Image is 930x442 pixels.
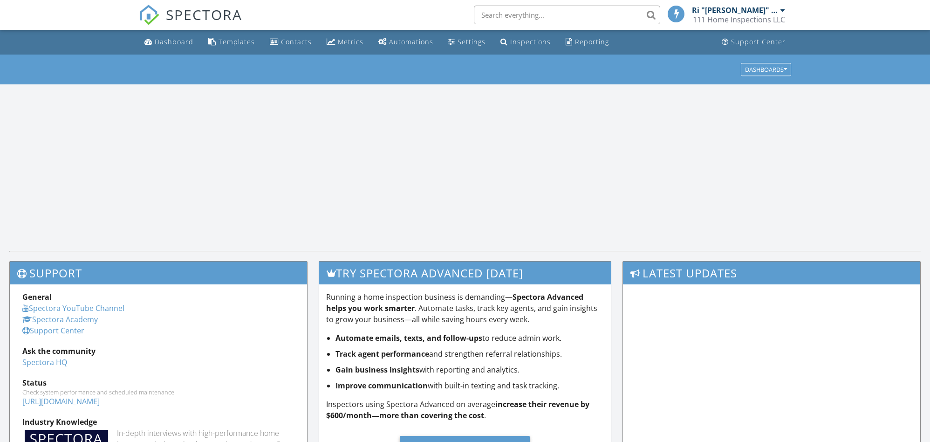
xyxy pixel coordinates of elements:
strong: General [22,292,52,302]
div: Contacts [281,37,312,46]
div: Automations [389,37,433,46]
div: 111 Home Inspections LLC [693,15,785,24]
p: Running a home inspection business is demanding— . Automate tasks, track key agents, and gain ins... [326,291,604,325]
strong: Gain business insights [335,365,419,375]
li: with reporting and analytics. [335,364,604,375]
strong: Spectora Advanced helps you work smarter [326,292,583,313]
li: to reduce admin work. [335,332,604,344]
div: Industry Knowledge [22,416,294,428]
div: Check system performance and scheduled maintenance. [22,388,294,396]
strong: increase their revenue by $600/month—more than covering the cost [326,399,589,421]
h3: Latest Updates [623,262,920,284]
div: Inspections [510,37,551,46]
div: Ask the community [22,345,294,357]
div: Reporting [575,37,609,46]
a: Dashboard [141,34,197,51]
strong: Track agent performance [335,349,429,359]
div: Metrics [338,37,363,46]
span: SPECTORA [166,5,242,24]
a: Settings [444,34,489,51]
img: The Best Home Inspection Software - Spectora [139,5,159,25]
a: Spectora HQ [22,357,67,367]
a: Spectora YouTube Channel [22,303,124,313]
div: Dashboard [155,37,193,46]
h3: Try spectora advanced [DATE] [319,262,611,284]
div: Dashboards [745,66,787,73]
input: Search everything... [474,6,660,24]
a: Automations (Basic) [375,34,437,51]
strong: Automate emails, texts, and follow-ups [335,333,482,343]
a: SPECTORA [139,13,242,32]
a: Support Center [22,325,84,336]
a: Reporting [562,34,613,51]
div: Status [22,377,294,388]
li: with built-in texting and task tracking. [335,380,604,391]
a: Contacts [266,34,315,51]
button: Dashboards [741,63,791,76]
div: Support Center [731,37,786,46]
div: Settings [458,37,486,46]
a: Spectora Academy [22,314,98,325]
a: Inspections [497,34,554,51]
a: [URL][DOMAIN_NAME] [22,396,100,407]
p: Inspectors using Spectora Advanced on average . [326,399,604,421]
h3: Support [10,262,307,284]
strong: Improve communication [335,380,428,391]
li: and strengthen referral relationships. [335,348,604,359]
a: Metrics [323,34,367,51]
a: Support Center [718,34,789,51]
a: Templates [205,34,259,51]
div: Templates [219,37,255,46]
div: Ri "[PERSON_NAME]" [PERSON_NAME] [692,6,778,15]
